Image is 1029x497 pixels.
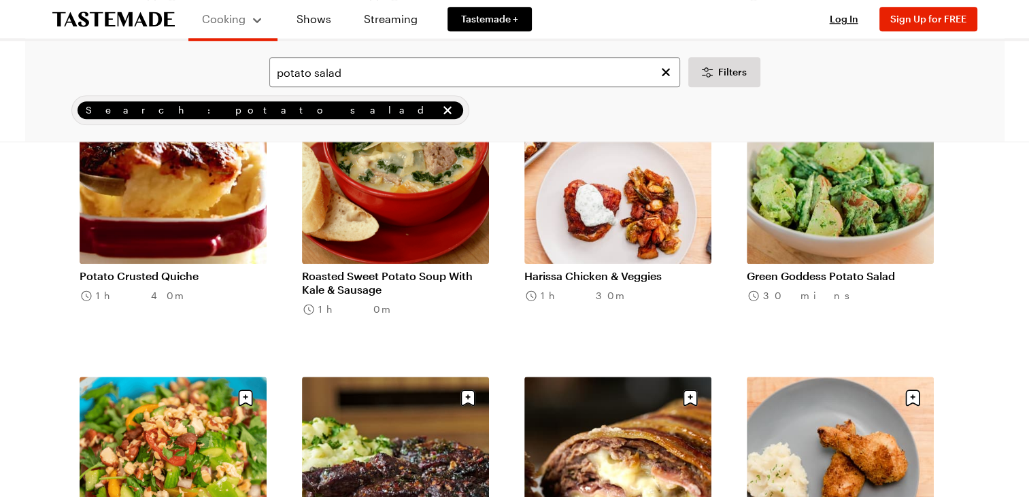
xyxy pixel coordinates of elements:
a: Roasted Sweet Potato Soup With Kale & Sausage [302,269,489,296]
span: Sign Up for FREE [890,13,966,24]
span: Search: potato salad [86,103,437,118]
span: Tastemade + [461,12,518,26]
button: Save recipe [233,385,258,411]
a: To Tastemade Home Page [52,12,175,27]
button: Sign Up for FREE [879,7,977,31]
a: Green Goddess Potato Salad [747,269,934,283]
button: Log In [817,12,871,26]
button: Save recipe [455,385,481,411]
a: Tastemade + [448,7,532,31]
a: Harissa Chicken & Veggies [524,269,711,283]
button: remove Search: potato salad [440,103,455,118]
span: Filters [718,65,747,79]
span: Log In [830,13,858,24]
button: Desktop filters [688,57,760,87]
button: Clear search [658,65,673,80]
a: Potato Crusted Quiche [80,269,267,283]
button: Cooking [202,5,264,33]
button: Save recipe [677,385,703,411]
button: Save recipe [900,385,926,411]
span: Cooking [202,12,246,25]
